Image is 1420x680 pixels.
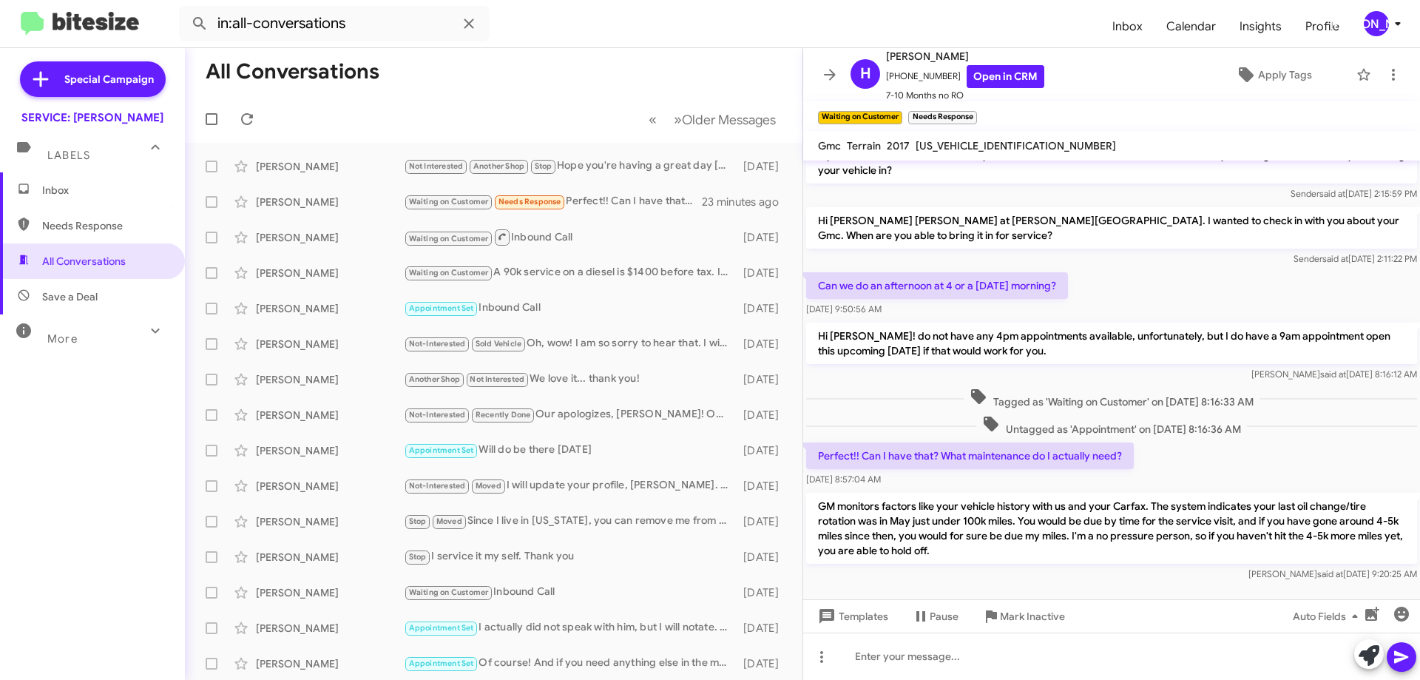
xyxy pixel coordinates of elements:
span: said at [1317,568,1343,579]
span: Moved [476,481,501,491]
span: Waiting on Customer [409,588,489,597]
span: H [860,62,871,86]
span: Templates [815,603,888,630]
div: [PERSON_NAME] [256,550,404,565]
span: Appointment Set [409,303,474,313]
span: Not-Interested [409,410,466,420]
p: Perfect!! Can I have that? What maintenance do I actually need? [806,442,1134,469]
span: Sender [DATE] 2:15:59 PM [1291,188,1417,199]
div: [PERSON_NAME] [256,266,404,280]
span: 2017 [887,139,910,152]
span: [PERSON_NAME] [DATE] 8:16:12 AM [1251,368,1417,380]
p: Can we do an afternoon at 4 or a [DATE] morning? [806,272,1068,299]
div: [DATE] [736,266,791,280]
span: Labels [47,149,90,162]
span: Inbox [42,183,168,198]
span: [PERSON_NAME] [DATE] 9:20:25 AM [1248,568,1417,579]
a: Profile [1294,5,1351,48]
span: [PERSON_NAME] [886,47,1044,65]
span: Appointment Set [409,659,474,668]
span: Older Messages [682,112,776,128]
span: « [649,110,657,129]
div: [DATE] [736,301,791,316]
div: [DATE] [736,443,791,458]
span: [DATE] 9:50:56 AM [806,303,882,314]
span: » [674,110,682,129]
div: [DATE] [736,408,791,423]
a: Insights [1228,5,1294,48]
div: [PERSON_NAME] [256,514,404,529]
div: [DATE] [736,656,791,671]
div: I service it my self. Thank you [404,548,736,565]
span: Not Interested [409,161,464,171]
div: Inbound Call [404,584,736,601]
span: Sold Vehicle [476,339,521,349]
a: Open in CRM [967,65,1044,88]
span: Auto Fields [1293,603,1364,630]
span: said at [1319,188,1345,199]
div: [PERSON_NAME] [256,372,404,387]
button: Previous [640,104,666,135]
span: Appointment Set [409,445,474,455]
span: Waiting on Customer [409,268,489,277]
span: Not-Interested [409,339,466,349]
span: Terrain [847,139,881,152]
span: Mark Inactive [1000,603,1065,630]
div: Of course! And if you need anything else in the meantime, feel free to reach out to me on this or... [404,655,736,672]
span: Another Shop [409,374,460,384]
div: [PERSON_NAME] [256,585,404,600]
div: [PERSON_NAME] [256,195,404,209]
div: [DATE] [736,159,791,174]
div: [PERSON_NAME] [256,408,404,423]
span: Apply Tags [1258,61,1312,88]
span: Gmc [818,139,841,152]
button: Pause [900,603,970,630]
div: Our apologizes, [PERSON_NAME]! Our scheduling system glitched and unintendedly sent messages that... [404,406,736,423]
div: Perfect!! Can I have that? What maintenance do I actually need? [404,193,702,210]
button: Mark Inactive [970,603,1077,630]
span: Waiting on Customer [409,197,489,206]
div: [PERSON_NAME] [256,230,404,245]
span: Needs Response [498,197,561,206]
span: Another Shop [473,161,524,171]
small: Needs Response [908,111,976,124]
nav: Page navigation example [640,104,785,135]
button: Apply Tags [1197,61,1349,88]
a: Inbox [1100,5,1154,48]
div: Inbound Call [404,228,736,246]
div: Inbound Call [404,300,736,317]
div: [DATE] [736,230,791,245]
button: [PERSON_NAME] [1351,11,1404,36]
span: Pause [930,603,958,630]
div: [DATE] [736,479,791,494]
span: All Conversations [42,254,126,269]
a: Calendar [1154,5,1228,48]
input: Search [179,6,490,41]
div: SERVICE: [PERSON_NAME] [21,110,163,125]
span: 7-10 Months no RO [886,88,1044,103]
div: [DATE] [736,372,791,387]
span: Stop [409,552,427,562]
div: [PERSON_NAME] [256,159,404,174]
span: Waiting on Customer [409,234,489,243]
button: Templates [803,603,900,630]
div: [DATE] [736,337,791,351]
small: Waiting on Customer [818,111,902,124]
span: said at [1322,253,1348,264]
div: [PERSON_NAME] [256,621,404,636]
span: Not Interested [470,374,524,384]
span: said at [1320,368,1346,380]
span: Stop [535,161,552,171]
div: Hope you're having a great day [PERSON_NAME]. it's [PERSON_NAME] at [PERSON_NAME][GEOGRAPHIC_DATA... [404,158,736,175]
h1: All Conversations [206,60,379,84]
div: [DATE] [736,550,791,565]
span: Tagged as 'Waiting on Customer' on [DATE] 8:16:33 AM [964,388,1260,409]
div: [DATE] [736,621,791,636]
p: Hi [PERSON_NAME] [PERSON_NAME] at [PERSON_NAME][GEOGRAPHIC_DATA]. I wanted to check in with you a... [806,207,1417,249]
span: Appointment Set [409,623,474,633]
span: [DATE] 8:57:04 AM [806,474,881,485]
